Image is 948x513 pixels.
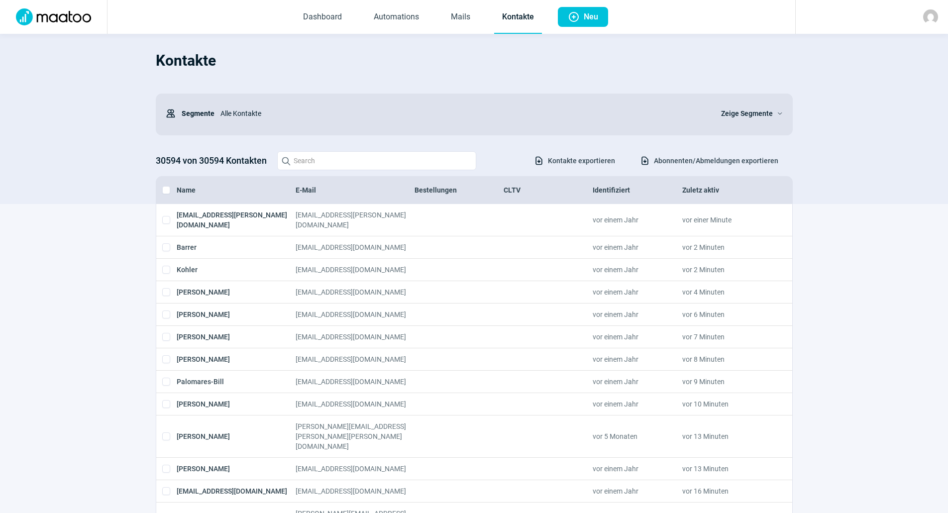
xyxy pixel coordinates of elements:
div: vor 16 Minuten [682,486,771,496]
div: vor einem Jahr [593,354,682,364]
div: vor einer Minute [682,210,771,230]
div: vor 7 Minuten [682,332,771,342]
div: [EMAIL_ADDRESS][DOMAIN_NAME] [296,265,415,275]
img: Logo [10,8,97,25]
div: vor 2 Minuten [682,265,771,275]
div: [EMAIL_ADDRESS][DOMAIN_NAME] [177,486,296,496]
div: Name [177,185,296,195]
div: vor 6 Minuten [682,309,771,319]
div: E-Mail [296,185,415,195]
img: avatar [923,9,938,24]
button: Neu [558,7,608,27]
div: vor einem Jahr [593,242,682,252]
span: Kontakte exportieren [548,153,615,169]
a: Dashboard [295,1,350,34]
div: vor einem Jahr [593,464,682,474]
div: [EMAIL_ADDRESS][DOMAIN_NAME] [296,242,415,252]
a: Mails [443,1,478,34]
div: CLTV [504,185,593,195]
span: Neu [584,7,598,27]
div: Kohler [177,265,296,275]
a: Kontakte [494,1,542,34]
div: [EMAIL_ADDRESS][DOMAIN_NAME] [296,287,415,297]
div: Barrer [177,242,296,252]
div: Segmente [166,103,214,123]
button: Kontakte exportieren [524,152,626,169]
input: Search [277,151,476,170]
div: [EMAIL_ADDRESS][DOMAIN_NAME] [296,309,415,319]
div: [PERSON_NAME] [177,354,296,364]
div: vor 9 Minuten [682,377,771,387]
div: [PERSON_NAME] [177,464,296,474]
div: vor 4 Minuten [682,287,771,297]
span: Abonnenten/Abmeldungen exportieren [654,153,778,169]
div: vor 13 Minuten [682,421,771,451]
div: vor einem Jahr [593,309,682,319]
div: [PERSON_NAME] [177,287,296,297]
div: [EMAIL_ADDRESS][DOMAIN_NAME] [296,464,415,474]
div: [PERSON_NAME] [177,399,296,409]
div: [EMAIL_ADDRESS][DOMAIN_NAME] [296,354,415,364]
div: vor einem Jahr [593,210,682,230]
div: [PERSON_NAME] [177,421,296,451]
div: [EMAIL_ADDRESS][DOMAIN_NAME] [296,377,415,387]
div: vor 13 Minuten [682,464,771,474]
div: vor 10 Minuten [682,399,771,409]
div: [EMAIL_ADDRESS][DOMAIN_NAME] [296,332,415,342]
div: vor 8 Minuten [682,354,771,364]
div: vor 2 Minuten [682,242,771,252]
div: [PERSON_NAME] [177,332,296,342]
div: vor einem Jahr [593,332,682,342]
div: [EMAIL_ADDRESS][DOMAIN_NAME] [296,399,415,409]
div: vor einem Jahr [593,486,682,496]
div: [EMAIL_ADDRESS][DOMAIN_NAME] [296,486,415,496]
div: Palomares-Bill [177,377,296,387]
div: Alle Kontakte [214,103,709,123]
a: Automations [366,1,427,34]
div: Bestellungen [415,185,504,195]
div: vor einem Jahr [593,265,682,275]
div: vor einem Jahr [593,377,682,387]
div: Identifiziert [593,185,682,195]
h1: Kontakte [156,44,793,78]
div: [PERSON_NAME] [177,309,296,319]
div: vor 5 Monaten [593,421,682,451]
div: Zuletz aktiv [682,185,771,195]
h3: 30594 von 30594 Kontakten [156,153,267,169]
div: vor einem Jahr [593,287,682,297]
div: vor einem Jahr [593,399,682,409]
span: Zeige Segmente [721,107,773,119]
div: [EMAIL_ADDRESS][PERSON_NAME][DOMAIN_NAME] [296,210,415,230]
div: [EMAIL_ADDRESS][PERSON_NAME][DOMAIN_NAME] [177,210,296,230]
button: Abonnenten/Abmeldungen exportieren [630,152,789,169]
div: [PERSON_NAME][EMAIL_ADDRESS][PERSON_NAME][PERSON_NAME][DOMAIN_NAME] [296,421,415,451]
